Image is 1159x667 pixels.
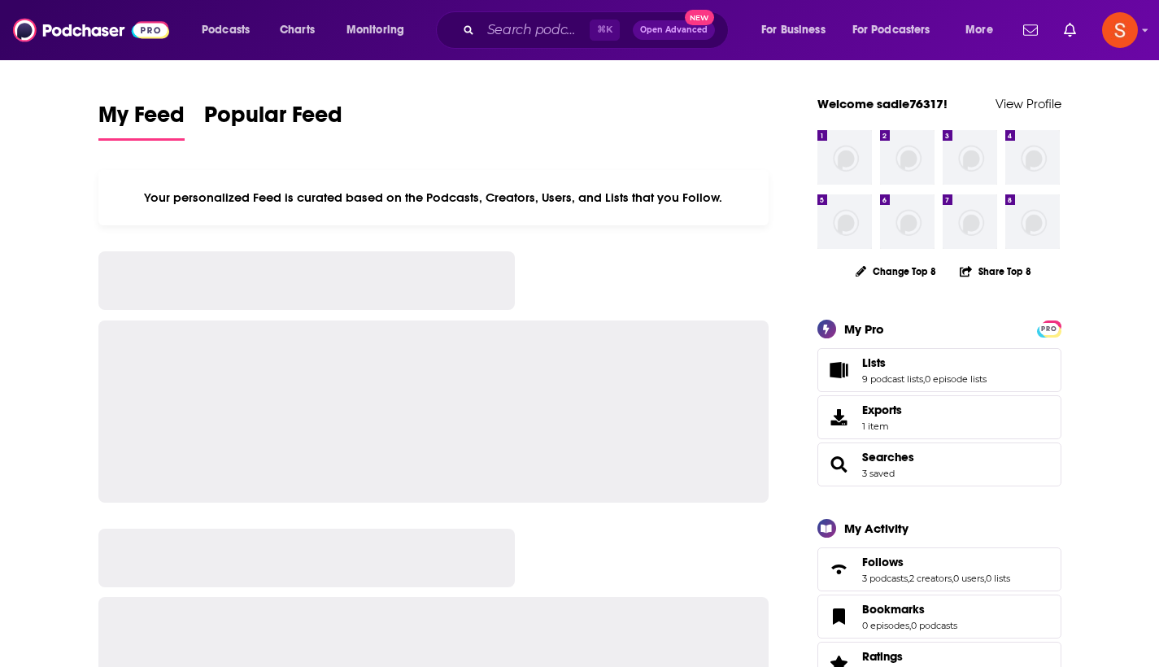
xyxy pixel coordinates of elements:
[202,19,250,41] span: Podcasts
[98,101,185,138] span: My Feed
[1102,12,1138,48] button: Show profile menu
[959,255,1032,287] button: Share Top 8
[451,11,744,49] div: Search podcasts, credits, & more...
[1005,130,1060,185] img: missing-image.png
[923,373,925,385] span: ,
[862,555,1010,569] a: Follows
[925,373,987,385] a: 0 episode lists
[1039,321,1059,333] a: PRO
[952,573,953,584] span: ,
[862,602,957,617] a: Bookmarks
[862,450,914,464] a: Searches
[862,555,904,569] span: Follows
[817,96,948,111] a: Welcome sadie76317!
[13,15,169,46] img: Podchaser - Follow, Share and Rate Podcasts
[862,468,895,479] a: 3 saved
[640,26,708,34] span: Open Advanced
[685,10,714,25] span: New
[1102,12,1138,48] img: User Profile
[984,573,986,584] span: ,
[98,170,769,225] div: Your personalized Feed is curated based on the Podcasts, Creators, Users, and Lists that you Follow.
[817,442,1061,486] span: Searches
[633,20,715,40] button: Open AdvancedNew
[862,355,886,370] span: Lists
[823,558,856,581] a: Follows
[908,573,909,584] span: ,
[481,17,590,43] input: Search podcasts, credits, & more...
[880,194,935,249] img: missing-image.png
[823,605,856,628] a: Bookmarks
[823,406,856,429] span: Exports
[862,620,909,631] a: 0 episodes
[996,96,1061,111] a: View Profile
[1039,323,1059,335] span: PRO
[842,17,954,43] button: open menu
[862,355,987,370] a: Lists
[862,649,957,664] a: Ratings
[953,573,984,584] a: 0 users
[862,573,908,584] a: 3 podcasts
[823,359,856,381] a: Lists
[98,101,185,141] a: My Feed
[1057,16,1083,44] a: Show notifications dropdown
[965,19,993,41] span: More
[335,17,425,43] button: open menu
[280,19,315,41] span: Charts
[846,261,947,281] button: Change Top 8
[346,19,404,41] span: Monitoring
[862,403,902,417] span: Exports
[844,321,884,337] div: My Pro
[817,547,1061,591] span: Follows
[852,19,930,41] span: For Podcasters
[880,130,935,185] img: missing-image.png
[911,620,957,631] a: 0 podcasts
[862,421,902,432] span: 1 item
[817,348,1061,392] span: Lists
[817,395,1061,439] a: Exports
[1005,194,1060,249] img: missing-image.png
[817,130,872,185] img: missing-image.png
[1017,16,1044,44] a: Show notifications dropdown
[986,573,1010,584] a: 0 lists
[909,620,911,631] span: ,
[750,17,846,43] button: open menu
[204,101,342,138] span: Popular Feed
[862,649,903,664] span: Ratings
[954,17,1013,43] button: open menu
[761,19,826,41] span: For Business
[269,17,325,43] a: Charts
[204,101,342,141] a: Popular Feed
[844,521,908,536] div: My Activity
[943,130,997,185] img: missing-image.png
[190,17,271,43] button: open menu
[943,194,997,249] img: missing-image.png
[909,573,952,584] a: 2 creators
[862,602,925,617] span: Bookmarks
[590,20,620,41] span: ⌘ K
[1102,12,1138,48] span: Logged in as sadie76317
[817,595,1061,639] span: Bookmarks
[817,194,872,249] img: missing-image.png
[823,453,856,476] a: Searches
[862,373,923,385] a: 9 podcast lists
